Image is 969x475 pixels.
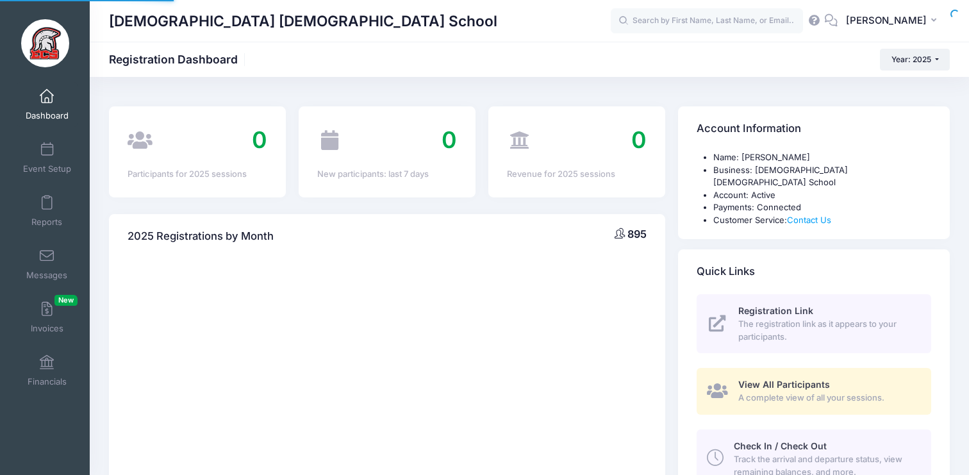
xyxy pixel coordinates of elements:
a: Contact Us [787,215,831,225]
span: Check In / Check Out [734,440,827,451]
li: Business: [DEMOGRAPHIC_DATA] [DEMOGRAPHIC_DATA] School [713,164,931,189]
span: New [54,295,78,306]
span: A complete view of all your sessions. [738,392,916,404]
div: Participants for 2025 sessions [128,168,267,181]
h1: Registration Dashboard [109,53,249,66]
span: Messages [26,270,67,281]
a: Reports [17,188,78,233]
li: Account: Active [713,189,931,202]
a: View All Participants A complete view of all your sessions. [697,368,931,415]
input: Search by First Name, Last Name, or Email... [611,8,803,34]
span: Year: 2025 [891,54,931,64]
span: 0 [442,126,457,154]
span: Event Setup [23,163,71,174]
span: 0 [631,126,647,154]
div: New participants: last 7 days [317,168,457,181]
h4: 2025 Registrations by Month [128,218,274,254]
a: Event Setup [17,135,78,180]
span: [PERSON_NAME] [846,13,927,28]
li: Payments: Connected [713,201,931,214]
button: Year: 2025 [880,49,950,71]
a: Registration Link The registration link as it appears to your participants. [697,294,931,353]
h4: Quick Links [697,254,755,290]
a: Messages [17,242,78,287]
h4: Account Information [697,111,801,147]
div: Revenue for 2025 sessions [507,168,647,181]
h1: [DEMOGRAPHIC_DATA] [DEMOGRAPHIC_DATA] School [109,6,497,36]
span: The registration link as it appears to your participants. [738,318,916,343]
span: Dashboard [26,110,69,121]
li: Name: [PERSON_NAME] [713,151,931,164]
span: 895 [627,228,647,240]
li: Customer Service: [713,214,931,227]
a: Dashboard [17,82,78,127]
button: [PERSON_NAME] [838,6,950,36]
span: Reports [31,217,62,228]
a: InvoicesNew [17,295,78,340]
span: View All Participants [738,379,830,390]
span: Invoices [31,323,63,334]
span: 0 [252,126,267,154]
span: Financials [28,376,67,387]
span: Registration Link [738,305,813,316]
img: Evangelical Christian School [21,19,69,67]
a: Financials [17,348,78,393]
